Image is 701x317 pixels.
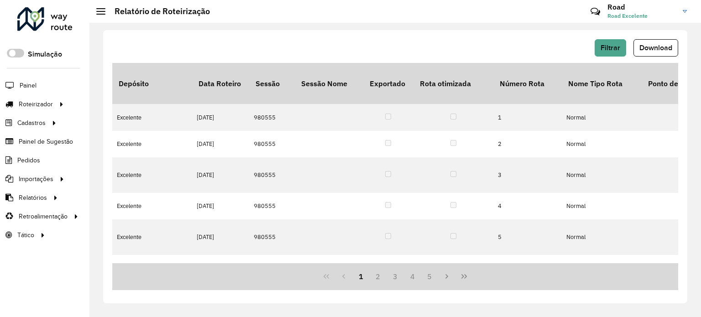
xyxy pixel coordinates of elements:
button: Last Page [455,268,473,285]
button: 1 [352,268,370,285]
span: Relatórios [19,193,47,203]
span: Roteirizador [19,99,53,109]
td: Normal [562,255,642,281]
td: Normal [562,131,642,157]
span: Download [639,44,672,52]
th: Sessão [249,63,295,104]
h3: Road [607,3,676,11]
th: Sessão Nome [295,63,363,104]
td: Excelente [112,255,192,281]
td: 980555 [249,219,295,255]
td: [DATE] [192,219,249,255]
td: [DATE] [192,131,249,157]
td: [DATE] [192,157,249,193]
td: Normal [562,219,642,255]
button: Download [633,39,678,57]
button: 4 [404,268,421,285]
td: 5 [493,219,562,255]
td: Excelente [112,104,192,130]
td: 980555 [249,157,295,193]
td: Normal [562,193,642,219]
td: 6 [493,255,562,281]
td: Excelente [112,157,192,193]
label: Simulação [28,49,62,60]
th: Exportado [363,63,413,104]
td: [DATE] [192,255,249,281]
a: Contato Rápido [586,2,605,21]
span: Filtrar [601,44,620,52]
span: Cadastros [17,118,46,128]
td: 2 [493,131,562,157]
td: [DATE] [192,193,249,219]
th: Nome Tipo Rota [562,63,642,104]
td: 980555 [249,193,295,219]
td: [DATE] [192,104,249,130]
span: Pedidos [17,156,40,165]
td: 980555 [249,131,295,157]
span: Tático [17,230,34,240]
td: 4 [493,193,562,219]
button: 2 [369,268,387,285]
td: Normal [562,157,642,193]
button: Filtrar [595,39,626,57]
td: 980555 [249,104,295,130]
td: 1 [493,104,562,130]
span: Road Excelente [607,12,676,20]
td: Excelente [112,219,192,255]
button: Next Page [438,268,455,285]
td: Excelente [112,131,192,157]
button: 3 [387,268,404,285]
span: Retroalimentação [19,212,68,221]
h2: Relatório de Roteirização [105,6,210,16]
th: Rota otimizada [413,63,493,104]
span: Importações [19,174,53,184]
td: 980555 [249,255,295,281]
th: Data Roteiro [192,63,249,104]
td: Excelente [112,193,192,219]
td: 3 [493,157,562,193]
span: Painel de Sugestão [19,137,73,146]
th: Depósito [112,63,192,104]
span: Painel [20,81,37,90]
th: Número Rota [493,63,562,104]
td: Normal [562,104,642,130]
button: 5 [421,268,439,285]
